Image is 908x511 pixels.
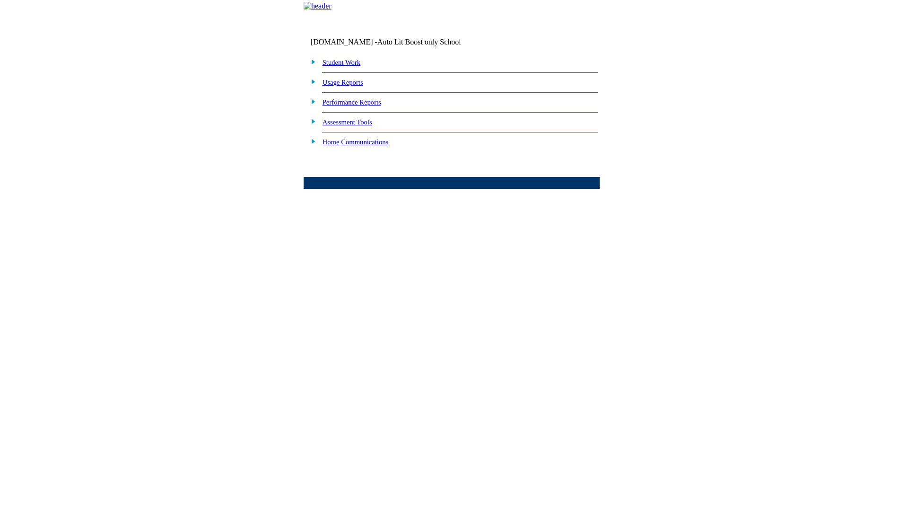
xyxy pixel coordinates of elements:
[323,118,372,126] a: Assessment Tools
[323,79,363,86] a: Usage Reports
[306,137,316,145] img: plus.gif
[323,59,360,66] a: Student Work
[311,38,485,46] td: [DOMAIN_NAME] -
[304,2,332,10] img: header
[323,138,389,146] a: Home Communications
[306,117,316,125] img: plus.gif
[323,98,381,106] a: Performance Reports
[306,97,316,106] img: plus.gif
[306,57,316,66] img: plus.gif
[306,77,316,86] img: plus.gif
[377,38,461,46] nobr: Auto Lit Boost only School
